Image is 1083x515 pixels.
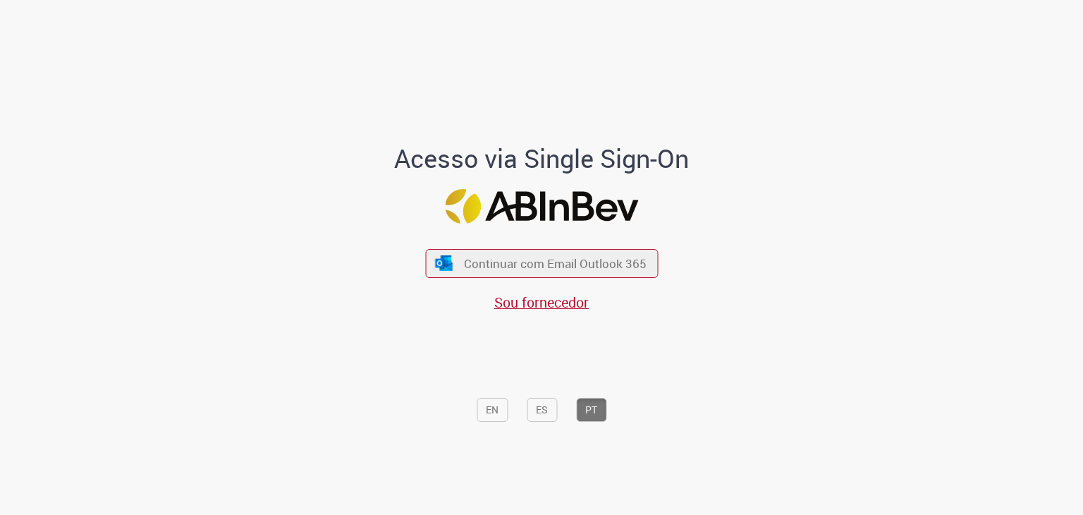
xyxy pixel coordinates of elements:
[346,145,738,173] h1: Acesso via Single Sign-On
[527,398,557,422] button: ES
[445,189,638,224] img: Logo ABInBev
[576,398,606,422] button: PT
[425,249,658,278] button: ícone Azure/Microsoft 360 Continuar com Email Outlook 365
[477,398,508,422] button: EN
[434,256,454,271] img: ícone Azure/Microsoft 360
[494,293,589,312] a: Sou fornecedor
[464,255,647,272] span: Continuar com Email Outlook 365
